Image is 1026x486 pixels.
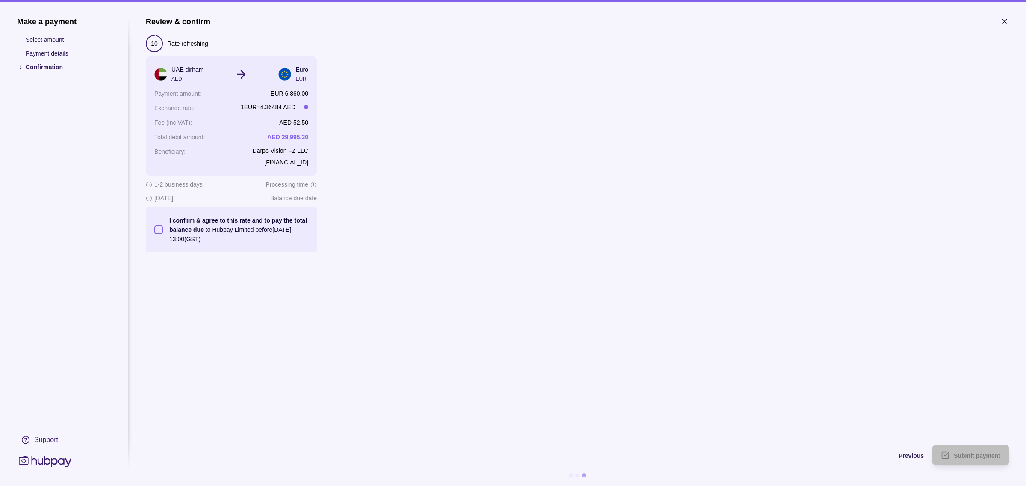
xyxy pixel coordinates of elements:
p: Exchange rate : [154,105,195,111]
p: UAE dirham [171,65,203,74]
p: Total debit amount : [154,134,205,141]
p: 10 [151,39,158,48]
p: I confirm & agree to this rate and to pay the total balance due [169,217,307,233]
h1: Review & confirm [146,17,210,26]
p: Confirmation [26,62,111,72]
p: AED [171,74,203,84]
p: Fee (inc VAT) : [154,119,192,126]
h1: Make a payment [17,17,111,26]
p: Beneficiary : [154,148,186,155]
a: Support [17,431,111,449]
div: Support [34,435,58,445]
p: [FINANCIAL_ID] [253,158,308,167]
img: eu [278,68,291,81]
p: AED 29,995.30 [267,134,308,141]
p: Euro [295,65,308,74]
p: 1 EUR = 4.36484 AED [241,102,295,112]
span: Submit payment [954,452,1000,459]
p: Select amount [26,35,111,44]
p: EUR [295,74,308,84]
p: Payment details [26,49,111,58]
p: [DATE] [154,193,173,203]
span: Previous [899,452,924,459]
p: Payment amount : [154,90,201,97]
p: Rate refreshing [167,39,208,48]
p: 1-2 business days [154,180,203,189]
p: AED 52.50 [279,119,308,126]
p: Balance due date [270,193,317,203]
button: Submit payment [932,445,1009,465]
p: Darpo Vision FZ LLC [253,146,308,155]
p: to Hubpay Limited before [DATE] 13:00 (GST) [169,216,308,244]
button: Previous [146,445,924,465]
p: Processing time [265,180,308,189]
img: ae [154,68,167,81]
p: EUR 6,860.00 [271,90,308,97]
